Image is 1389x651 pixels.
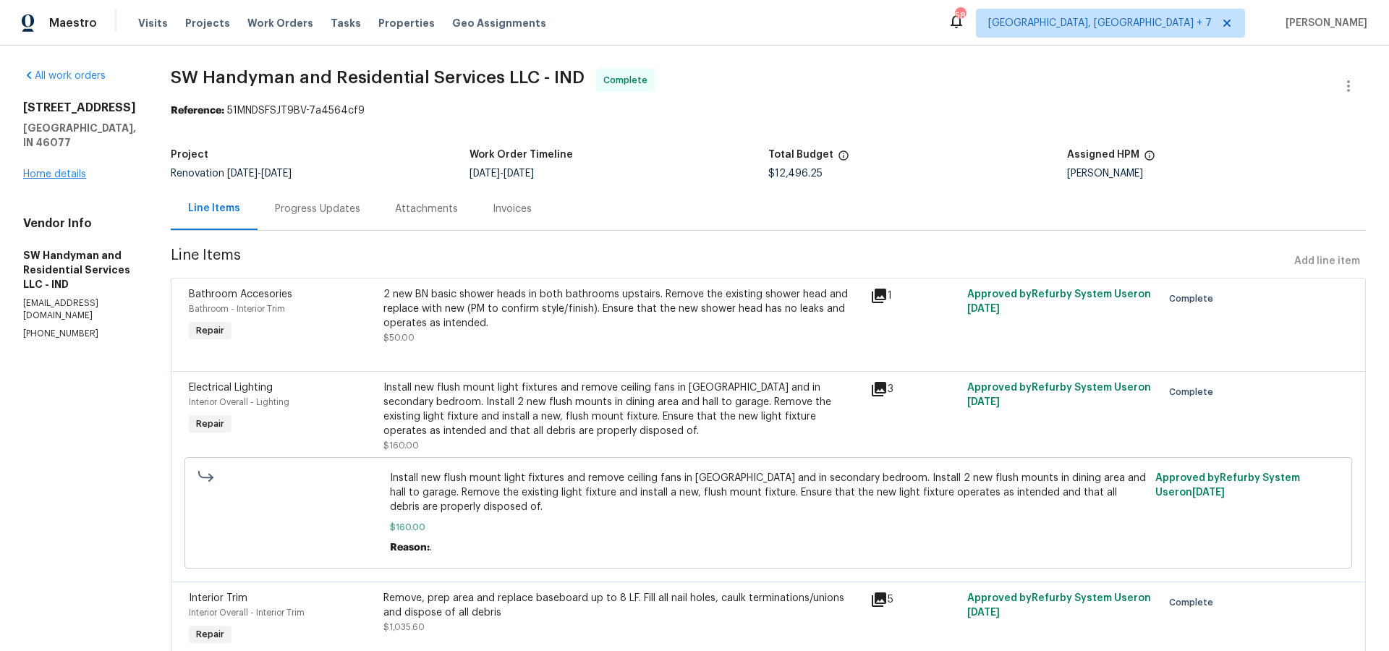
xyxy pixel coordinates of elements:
span: Complete [1169,292,1219,306]
span: [DATE] [967,304,1000,314]
h5: [GEOGRAPHIC_DATA], IN 46077 [23,121,136,150]
div: 5 [870,591,959,608]
span: SW Handyman and Residential Services LLC - IND [171,69,585,86]
span: $160.00 [383,441,419,450]
span: [GEOGRAPHIC_DATA], [GEOGRAPHIC_DATA] + 7 [988,16,1212,30]
h5: Project [171,150,208,160]
h5: Total Budget [768,150,833,160]
span: Bathroom - Interior Trim [189,305,285,313]
span: Complete [603,73,653,88]
span: Visits [138,16,168,30]
div: Line Items [188,201,240,216]
span: Approved by Refurby System User on [1155,473,1300,498]
h5: Work Order Timeline [470,150,573,160]
span: Reason: [390,542,430,553]
span: Repair [190,417,230,431]
span: Repair [190,323,230,338]
span: Renovation [171,169,292,179]
b: Reference: [171,106,224,116]
span: Approved by Refurby System User on [967,593,1151,618]
span: Approved by Refurby System User on [967,289,1151,314]
div: Install new flush mount light fixtures and remove ceiling fans in [GEOGRAPHIC_DATA] and in second... [383,380,862,438]
div: Remove, prep area and replace baseboard up to 8 LF. Fill all nail holes, caulk terminations/union... [383,591,862,620]
a: Home details [23,169,86,179]
span: Geo Assignments [452,16,546,30]
span: $160.00 [390,520,1147,535]
span: $50.00 [383,333,415,342]
div: 58 [955,9,965,23]
span: [PERSON_NAME] [1280,16,1367,30]
h5: Assigned HPM [1067,150,1139,160]
span: - [470,169,534,179]
span: . [430,542,432,553]
span: [DATE] [470,169,500,179]
div: Progress Updates [275,202,360,216]
h5: SW Handyman and Residential Services LLC - IND [23,248,136,292]
span: The hpm assigned to this work order. [1144,150,1155,169]
span: Electrical Lighting [189,383,273,393]
span: [DATE] [1192,488,1225,498]
span: Approved by Refurby System User on [967,383,1151,407]
span: Interior Trim [189,593,247,603]
span: Interior Overall - Interior Trim [189,608,305,617]
span: Properties [378,16,435,30]
span: Tasks [331,18,361,28]
div: [PERSON_NAME] [1067,169,1366,179]
span: Line Items [171,248,1288,275]
h4: Vendor Info [23,216,136,231]
span: [DATE] [967,397,1000,407]
span: [DATE] [504,169,534,179]
span: Complete [1169,595,1219,610]
div: 2 new BN basic shower heads in both bathrooms upstairs. Remove the existing shower head and repla... [383,287,862,331]
span: [DATE] [967,608,1000,618]
span: $12,496.25 [768,169,823,179]
div: 3 [870,380,959,398]
div: 1 [870,287,959,305]
span: Interior Overall - Lighting [189,398,289,407]
span: The total cost of line items that have been proposed by Opendoor. This sum includes line items th... [838,150,849,169]
span: Projects [185,16,230,30]
a: All work orders [23,71,106,81]
p: [EMAIL_ADDRESS][DOMAIN_NAME] [23,297,136,322]
div: Invoices [493,202,532,216]
span: Complete [1169,385,1219,399]
span: - [227,169,292,179]
div: Attachments [395,202,458,216]
p: [PHONE_NUMBER] [23,328,136,340]
span: Install new flush mount light fixtures and remove ceiling fans in [GEOGRAPHIC_DATA] and in second... [390,471,1147,514]
span: $1,035.60 [383,623,425,631]
span: [DATE] [261,169,292,179]
span: Repair [190,627,230,642]
h2: [STREET_ADDRESS] [23,101,136,115]
span: Maestro [49,16,97,30]
span: Bathroom Accesories [189,289,292,299]
div: 51MNDSFSJT9BV-7a4564cf9 [171,103,1366,118]
span: [DATE] [227,169,258,179]
span: Work Orders [247,16,313,30]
